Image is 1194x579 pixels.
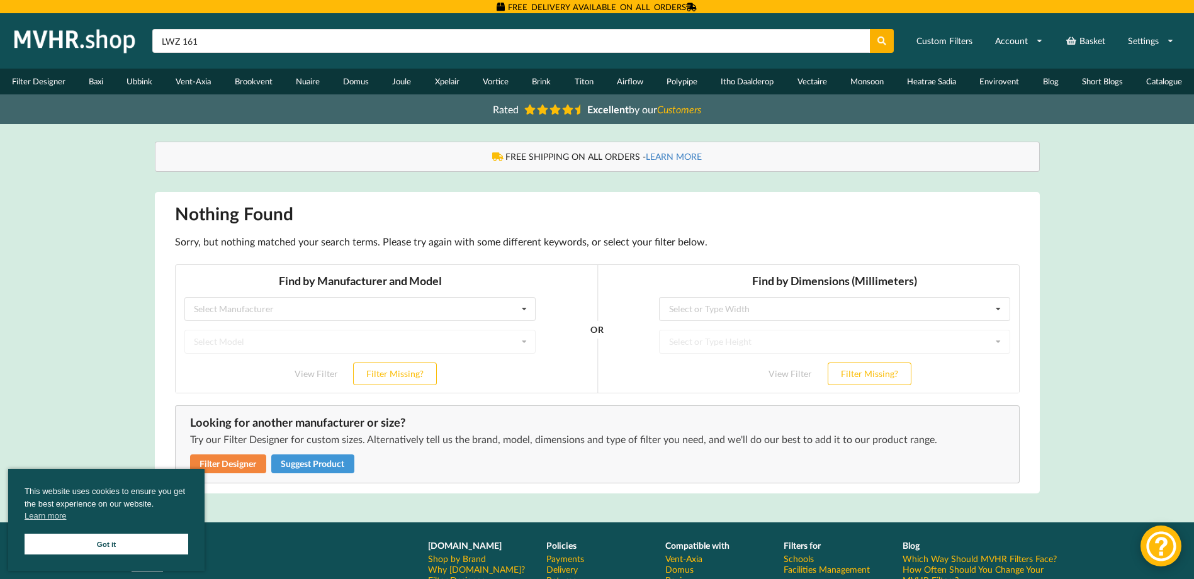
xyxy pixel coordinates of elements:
b: Policies [546,540,577,551]
h1: Nothing Found [175,202,1020,225]
b: Filters for [784,540,821,551]
a: Blog [1031,69,1070,94]
a: Vortice [471,69,520,94]
b: Excellent [587,103,629,115]
a: Shop by Brand [428,553,486,564]
div: OR [415,65,429,130]
b: Compatible with [665,540,729,551]
a: Domus [332,69,381,94]
a: Joule [381,69,423,94]
a: Nuaire [284,69,331,94]
a: Envirovent [968,69,1031,94]
a: Filter Designer [190,454,267,474]
span: by our [587,103,701,115]
a: Schools [784,553,814,564]
a: Settings [1120,30,1182,52]
span: Rated [493,103,519,115]
a: Rated Excellentby ourCustomers [484,99,711,120]
a: Account [987,30,1051,52]
a: Got it cookie [25,534,188,554]
div: cookieconsent [8,469,205,571]
a: Domus [665,564,694,575]
button: Suggest Product [271,454,355,474]
span: This website uses cookies to ensure you get the best experience on our website. [25,485,188,526]
a: Catalogue [1135,69,1194,94]
a: Delivery [546,564,578,575]
a: Baxi [77,69,115,94]
a: LEARN MORE [646,151,702,162]
a: Xpelair [423,69,471,94]
a: Vent-Axia [665,553,702,564]
b: [DOMAIN_NAME] [428,540,502,551]
a: Polypipe [655,69,709,94]
div: Select Manufacturer [19,40,99,49]
a: Which Way Should MVHR Filters Face? [903,553,1057,564]
a: Itho Daalderop [709,69,786,94]
button: Filter Missing? [653,98,736,121]
a: cookies - Learn more [25,510,66,522]
a: Heatrae Sadia [896,69,968,94]
a: Basket [1057,30,1113,52]
a: Titon [563,69,605,94]
i: Customers [657,103,701,115]
div: FREE SHIPPING ON ALL ORDERS - [168,150,1027,163]
a: Why [DOMAIN_NAME]? [428,564,525,575]
a: Facilities Management [784,564,870,575]
input: Search product name or part number... [152,29,870,53]
a: Payments [546,553,584,564]
a: Airflow [605,69,655,94]
a: Ubbink [115,69,164,94]
a: Vectaire [786,69,838,94]
div: Select or Type Width [494,40,575,49]
h3: Find by Dimensions (Millimeters) [484,9,835,24]
a: Short Blogs [1070,69,1134,94]
a: Monsoon [838,69,895,94]
a: Brink [521,69,563,94]
a: Vent-Axia [164,69,223,94]
div: Looking for another manufacturer or size? [190,415,1005,430]
p: Sorry, but nothing matched your search terms. Please try again with some different keywords, or s... [175,235,1020,249]
img: mvhr.shop.png [9,25,141,57]
b: Blog [903,540,920,551]
p: Try our Filter Designer for custom sizes. Alternatively tell us the brand, model, dimensions and ... [190,432,1005,447]
a: Brookvent [223,69,284,94]
a: Custom Filters [908,30,981,52]
h3: Find by Manufacturer and Model [9,9,361,24]
button: Filter Missing? [178,98,262,121]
